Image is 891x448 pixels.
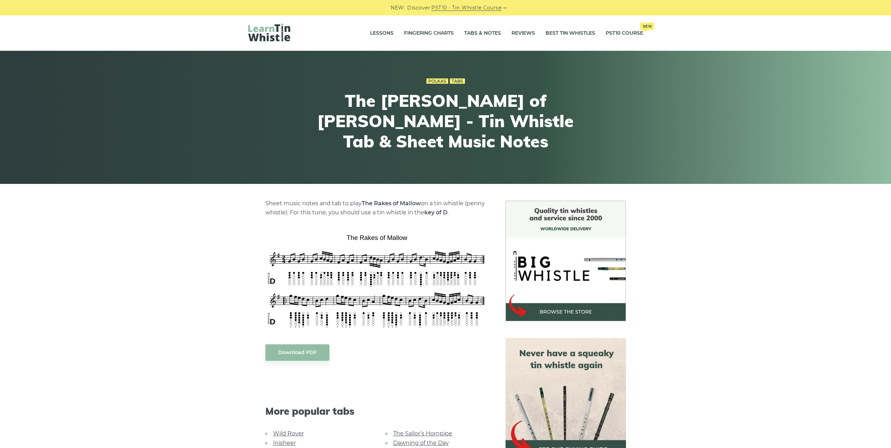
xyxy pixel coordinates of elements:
a: Best Tin Whistles [545,25,595,42]
img: The Rakes of Mallow Tin Whistle Tabs & Sheet Music [265,232,489,330]
a: Wild Rover [273,430,304,437]
h1: The [PERSON_NAME] of [PERSON_NAME] - Tin Whistle Tab & Sheet Music Notes [317,91,575,151]
a: Lessons [370,25,394,42]
a: Polkas [426,78,448,84]
a: Tabs & Notes [464,25,501,42]
span: More popular tabs [265,405,489,417]
strong: key of D [424,209,447,216]
a: Inisheer [273,440,296,446]
p: Sheet music notes and tab to play on a tin whistle (penny whistle). For this tune, you should use... [265,199,489,217]
a: PST10 CourseNew [606,25,643,42]
a: Reviews [511,25,535,42]
a: Dawning of the Day [393,440,449,446]
a: Fingering Charts [404,25,454,42]
a: The Sailor’s Hornpipe [393,430,452,437]
a: Download PDF [265,344,329,361]
img: LearnTinWhistle.com [248,23,290,41]
a: Tabs [450,78,465,84]
strong: The Rakes of Mallow [362,200,421,207]
span: New [640,22,654,30]
img: BigWhistle Tin Whistle Store [506,201,626,321]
